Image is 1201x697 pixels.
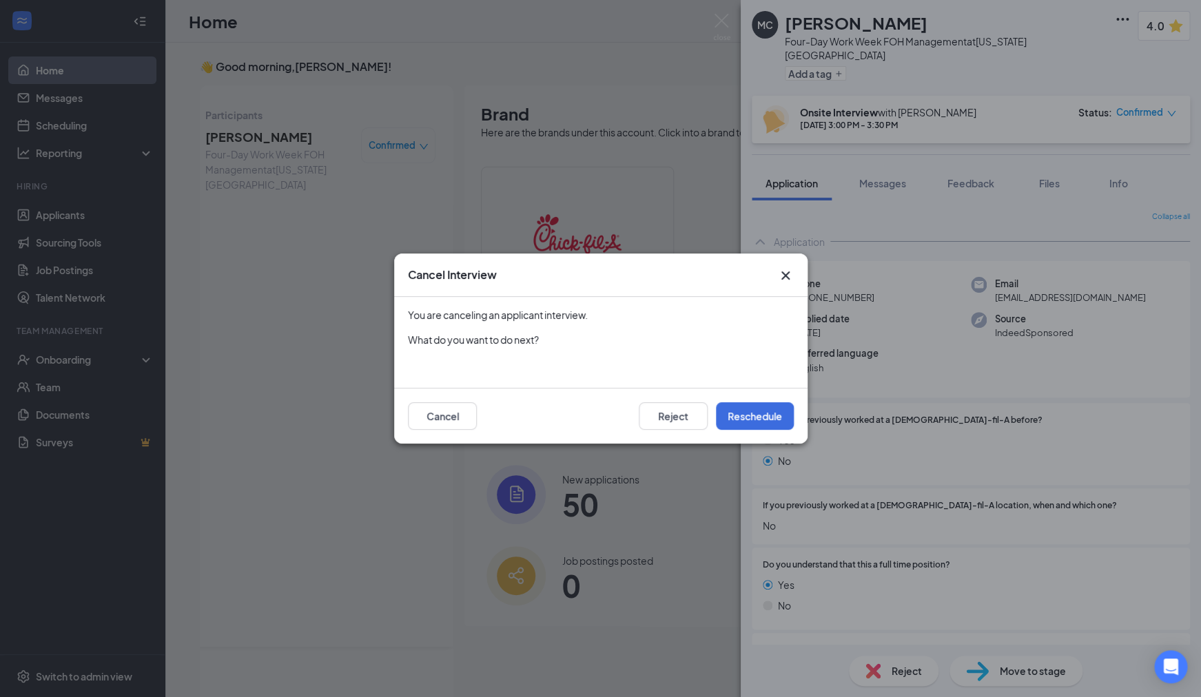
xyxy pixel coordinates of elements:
[777,267,794,284] button: Close
[716,402,794,430] button: Reschedule
[408,267,497,282] h3: Cancel Interview
[639,402,708,430] button: Reject
[408,402,477,430] button: Cancel
[408,333,794,346] div: What do you want to do next?
[1154,650,1187,683] div: Open Intercom Messenger
[777,267,794,284] svg: Cross
[408,308,794,322] div: You are canceling an applicant interview.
